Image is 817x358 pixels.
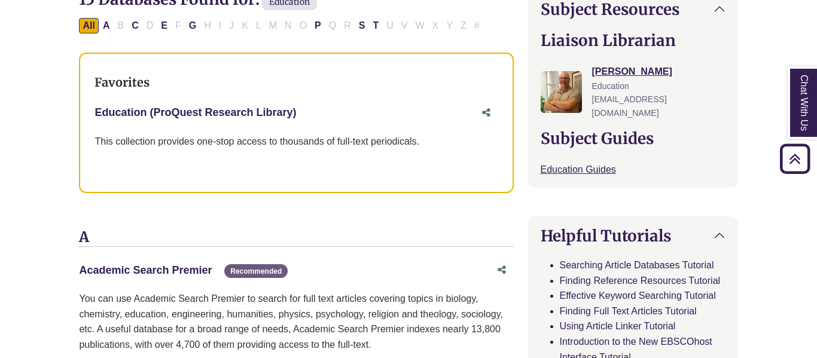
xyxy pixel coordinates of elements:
[94,75,498,90] h3: Favorites
[592,94,667,117] span: [EMAIL_ADDRESS][DOMAIN_NAME]
[541,164,616,175] a: Education Guides
[94,106,296,118] a: Education (ProQuest Research Library)
[560,321,676,331] a: Using Article Linker Tutorial
[776,151,814,167] a: Back to Top
[79,18,98,33] button: All
[560,290,716,301] a: Effective Keyword Searching Tutorial
[157,18,171,33] button: Filter Results E
[490,259,514,281] button: Share this database
[541,129,725,148] h2: Subject Guides
[474,102,498,124] button: Share this database
[529,217,737,255] button: Helpful Tutorials
[592,81,629,91] span: Education
[560,276,721,286] a: Finding Reference Resources Tutorial
[541,71,582,113] img: Nathan Farley
[541,31,725,50] h2: Liaison Librarian
[79,229,513,247] h3: A
[224,264,288,278] span: Recommended
[79,20,484,30] div: Alpha-list to filter by first letter of database name
[560,306,697,316] a: Finding Full Text Articles Tutorial
[560,260,714,270] a: Searching Article Databases Tutorial
[128,18,142,33] button: Filter Results C
[79,264,212,276] a: Academic Search Premier
[94,134,498,149] p: This collection provides one-stop access to thousands of full-text periodicals.
[355,18,369,33] button: Filter Results S
[185,18,200,33] button: Filter Results G
[79,291,513,352] p: You can use Academic Search Premier to search for full text articles covering topics in biology, ...
[592,66,672,77] a: [PERSON_NAME]
[99,18,114,33] button: Filter Results A
[311,18,325,33] button: Filter Results P
[369,18,382,33] button: Filter Results T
